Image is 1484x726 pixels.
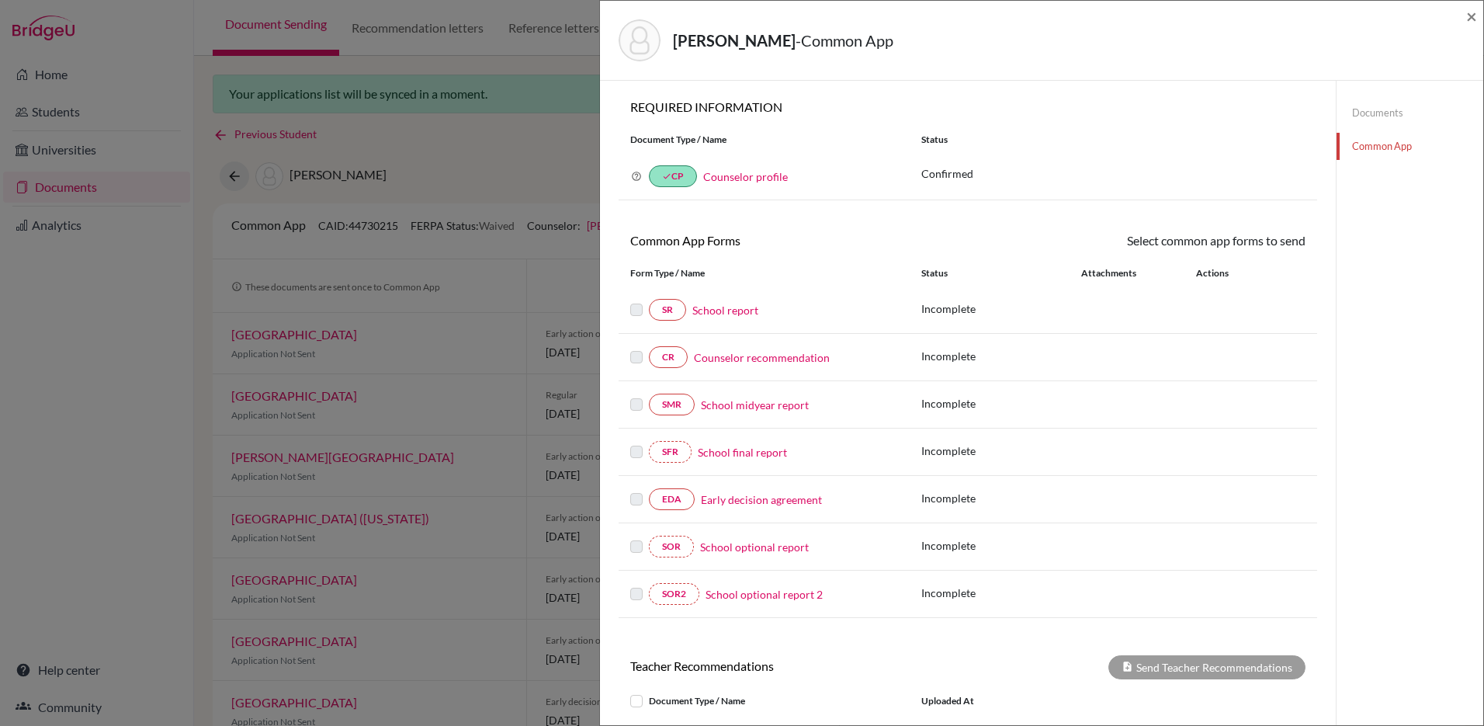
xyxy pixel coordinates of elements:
[649,346,688,368] a: CR
[700,539,809,555] a: School optional report
[910,692,1142,710] div: Uploaded at
[649,536,694,558] a: SOR
[619,99,1317,114] h6: REQUIRED INFORMATION
[698,444,787,460] a: School final report
[649,394,695,415] a: SMR
[796,31,893,50] span: - Common App
[1337,99,1483,127] a: Documents
[921,395,1081,412] p: Incomplete
[673,31,796,50] strong: [PERSON_NAME]
[706,586,823,603] a: School optional report 2
[921,300,1081,317] p: Incomplete
[619,133,910,147] div: Document Type / Name
[1466,5,1477,27] span: ×
[921,490,1081,506] p: Incomplete
[619,233,968,248] h6: Common App Forms
[619,266,910,280] div: Form Type / Name
[692,302,758,318] a: School report
[701,397,809,413] a: School midyear report
[619,692,910,710] div: Document Type / Name
[694,349,830,366] a: Counselor recommendation
[649,441,692,463] a: SFR
[921,165,1305,182] p: Confirmed
[921,348,1081,364] p: Incomplete
[1466,7,1477,26] button: Close
[921,585,1081,601] p: Incomplete
[649,299,686,321] a: SR
[921,443,1081,459] p: Incomplete
[703,170,788,183] a: Counselor profile
[662,172,671,181] i: done
[649,165,697,187] a: doneCP
[910,133,1317,147] div: Status
[1081,266,1177,280] div: Attachments
[1337,133,1483,160] a: Common App
[701,492,822,508] a: Early decision agreement
[619,658,968,673] h6: Teacher Recommendations
[649,583,699,605] a: SOR2
[968,231,1317,250] div: Select common app forms to send
[1108,655,1305,679] div: Send Teacher Recommendations
[649,488,695,510] a: EDA
[921,266,1081,280] div: Status
[921,537,1081,554] p: Incomplete
[1177,266,1274,280] div: Actions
